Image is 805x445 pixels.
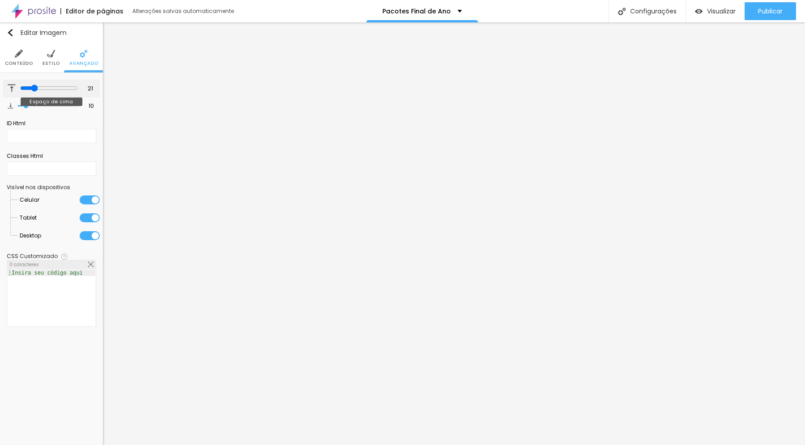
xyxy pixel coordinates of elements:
div: Visível nos dispositivos [7,185,96,190]
span: Celular [20,191,39,209]
div: ID Html [7,119,96,127]
div: Insira seu código aqui [8,270,87,276]
span: Publicar [758,8,783,15]
p: Pacotes Final de Ano [382,8,451,14]
span: Tablet [20,209,37,227]
img: Icone [61,254,68,260]
span: Conteúdo [5,61,33,66]
img: Icone [15,50,23,58]
div: CSS Customizado [7,254,58,259]
span: Estilo [42,61,60,66]
div: Classes Html [7,152,96,160]
div: Alterações salvas automaticamente [132,8,235,14]
div: Editor de páginas [60,8,123,14]
button: Visualizar [686,2,745,20]
img: Icone [47,50,55,58]
img: Icone [8,103,13,109]
img: Icone [80,50,88,58]
div: Editar Imagem [7,29,67,36]
div: 0 caracteres [7,260,96,269]
span: Avançado [69,61,98,66]
span: Visualizar [707,8,736,15]
span: Desktop [20,227,41,245]
button: Publicar [745,2,796,20]
img: Icone [8,84,16,92]
img: Icone [88,262,93,267]
iframe: Editor [103,22,805,445]
img: Icone [7,29,14,36]
img: Icone [618,8,626,15]
img: view-1.svg [695,8,703,15]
